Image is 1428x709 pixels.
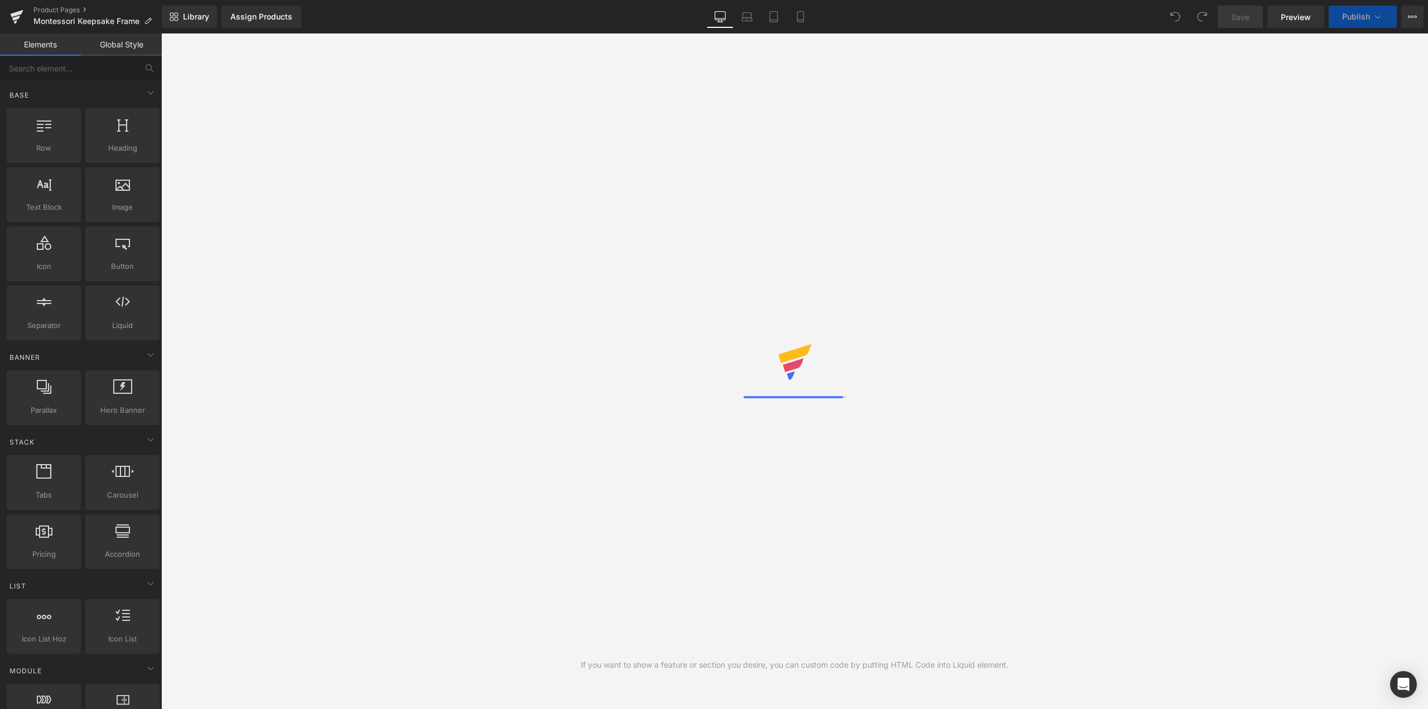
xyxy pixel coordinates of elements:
[8,581,27,591] span: List
[89,404,156,416] span: Hero Banner
[162,6,217,28] a: New Library
[1164,6,1186,28] button: Undo
[581,659,1009,671] div: If you want to show a feature or section you desire, you can custom code by putting HTML Code int...
[1401,6,1424,28] button: More
[8,665,43,676] span: Module
[10,261,78,272] span: Icon
[1281,11,1311,23] span: Preview
[33,6,162,15] a: Product Pages
[230,12,292,21] div: Assign Products
[183,12,209,22] span: Library
[89,320,156,331] span: Liquid
[1231,11,1249,23] span: Save
[10,633,78,645] span: Icon List Hoz
[10,548,78,560] span: Pricing
[1191,6,1213,28] button: Redo
[1267,6,1324,28] a: Preview
[734,6,760,28] a: Laptop
[89,548,156,560] span: Accordion
[1329,6,1397,28] button: Publish
[89,489,156,501] span: Carousel
[81,33,162,56] a: Global Style
[89,633,156,645] span: Icon List
[760,6,787,28] a: Tablet
[89,201,156,213] span: Image
[1342,12,1370,21] span: Publish
[10,142,78,154] span: Row
[1390,671,1417,698] div: Open Intercom Messenger
[89,142,156,154] span: Heading
[10,404,78,416] span: Parallax
[8,437,36,447] span: Stack
[10,201,78,213] span: Text Block
[707,6,734,28] a: Desktop
[33,17,139,26] span: Montessori Keepsake Frame
[8,90,30,100] span: Base
[89,261,156,272] span: Button
[10,489,78,501] span: Tabs
[787,6,814,28] a: Mobile
[10,320,78,331] span: Separator
[8,352,41,363] span: Banner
